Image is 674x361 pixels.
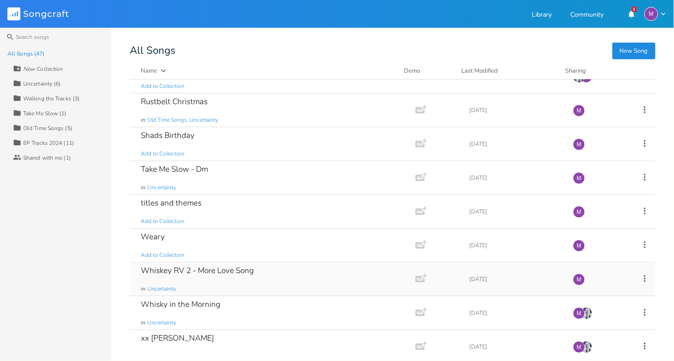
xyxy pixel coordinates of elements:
a: Community [570,12,604,19]
div: Shads Birthday [141,131,195,139]
div: [DATE] [469,276,562,282]
button: Last Modified [461,66,554,75]
span: Add to Collection [141,150,184,158]
div: Last Modified [461,67,498,75]
div: All Songs (47) [7,51,44,56]
img: Anya [580,341,592,353]
div: Name [141,67,157,75]
div: Take Me Slow - Dm [141,165,208,173]
div: [DATE] [469,310,562,316]
button: M [644,7,667,21]
span: in [141,285,145,293]
div: Whisky in the Morning [141,300,220,308]
img: Anya [580,307,592,319]
div: melindameshad [573,138,585,150]
div: Weary [141,233,165,241]
span: Add to Collection [141,218,184,225]
div: [DATE] [469,107,562,113]
span: Uncertainty [147,184,176,192]
span: in [141,319,145,327]
div: Take Me Slow (1) [23,111,67,116]
div: Walking the Tracks (3) [23,96,80,101]
div: melindameshad [573,341,585,353]
div: Demo [404,66,450,75]
span: Uncertainty [147,319,176,327]
div: melindameshad [573,105,585,117]
div: xx [PERSON_NAME] [141,334,214,342]
div: Uncertainty (6) [23,81,61,87]
button: Name [141,66,393,75]
div: [DATE] [469,209,562,214]
span: Add to Collection [141,251,184,259]
div: New Collection [23,66,63,72]
div: 1 [632,6,637,12]
div: EP Tracks 2024 (11) [23,140,74,146]
div: Rustbelt Christmas [141,98,208,106]
div: Old Time Songs (5) [23,125,72,131]
div: [DATE] [469,243,562,248]
div: Whiskey RV 2 - More Love Song [141,267,254,274]
div: melindameshad [573,240,585,252]
span: in [141,184,145,192]
span: Add to Collection [141,82,184,90]
div: melindameshad [573,274,585,286]
div: melindameshad [573,307,585,319]
div: Sharing [565,66,621,75]
div: [DATE] [469,141,562,147]
span: Uncertainty, Old Time Songs [147,353,218,361]
div: [DATE] [469,175,562,180]
span: in [141,116,145,124]
span: in [141,353,145,361]
button: New Song [612,43,655,59]
div: melindameshad [644,7,658,21]
div: melindameshad [573,172,585,184]
div: melindameshad [573,206,585,218]
div: titles and themes [141,199,202,207]
span: Old Time Songs, Uncertainty [147,116,218,124]
a: Library [532,12,552,19]
div: Shared with me (1) [23,155,71,161]
div: [DATE] [469,344,562,349]
div: All Songs [130,46,655,55]
span: Uncertainty [147,285,176,293]
button: 1 [622,6,641,22]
